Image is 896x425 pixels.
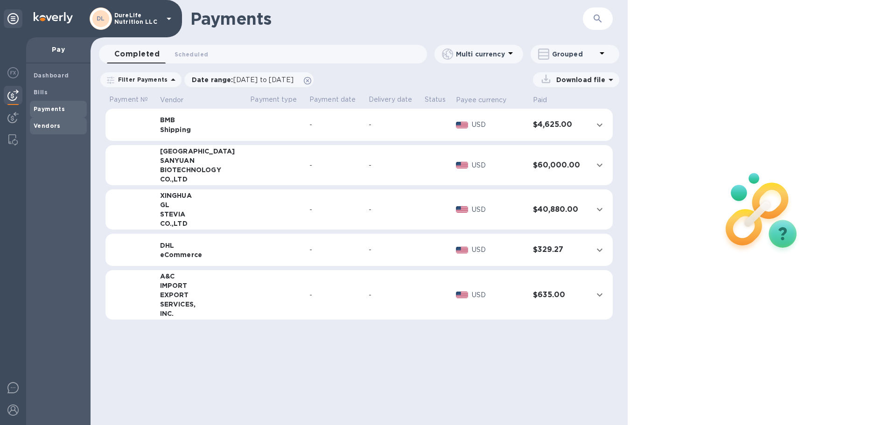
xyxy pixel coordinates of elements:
[533,95,560,105] span: Paid
[34,122,61,129] b: Vendors
[309,245,361,255] div: -
[160,146,243,156] div: [GEOGRAPHIC_DATA]
[456,247,469,253] img: USD
[160,219,243,228] div: CO.,LTD
[34,45,83,54] p: Pay
[160,290,243,300] div: EXPORT
[160,209,243,219] div: STEVIA
[472,160,525,170] p: USD
[369,95,417,105] p: Delivery date
[456,95,519,105] span: Payee currency
[533,161,585,170] h3: $60,000.00
[456,122,469,128] img: USD
[160,300,243,309] div: SERVICES,
[160,95,196,105] span: Vendor
[472,290,525,300] p: USD
[160,191,243,200] div: XINGHUA
[593,158,607,172] button: expand row
[160,241,243,250] div: DHL
[114,76,168,84] p: Filter Payments
[160,125,243,134] div: Shipping
[533,120,585,129] h3: $4,625.00
[34,12,73,23] img: Logo
[309,95,361,105] p: Payment date
[456,206,469,213] img: USD
[533,95,547,105] p: Paid
[160,156,243,165] div: SANYUAN
[309,290,361,300] div: -
[160,281,243,290] div: IMPORT
[34,72,69,79] b: Dashboard
[593,243,607,257] button: expand row
[533,205,585,214] h3: $40,880.00
[114,48,160,61] span: Completed
[160,115,243,125] div: BMB
[533,245,585,254] h3: $329.27
[160,165,243,174] div: BIOTECHNOLOGY
[309,120,361,130] div: -
[456,49,505,59] p: Multi currency
[160,309,243,318] div: INC.
[184,72,314,87] div: Date range:[DATE] to [DATE]
[425,95,448,105] p: Status
[593,202,607,216] button: expand row
[456,95,507,105] p: Payee currency
[160,95,184,105] p: Vendor
[369,245,417,255] div: -
[160,250,243,259] div: eCommerce
[233,76,294,84] span: [DATE] to [DATE]
[309,160,361,170] div: -
[472,120,525,130] p: USD
[4,9,22,28] div: Unpin categories
[192,75,298,84] p: Date range :
[472,205,525,215] p: USD
[456,292,469,298] img: USD
[369,290,417,300] div: -
[369,120,417,130] div: -
[109,95,153,105] p: Payment №
[160,200,243,209] div: GL
[472,245,525,255] p: USD
[34,105,65,112] b: Payments
[552,49,596,59] p: Grouped
[114,12,161,25] p: DureLife Nutrition LLC
[553,75,605,84] p: Download file
[456,162,469,168] img: USD
[309,205,361,215] div: -
[369,160,417,170] div: -
[160,174,243,184] div: CO.,LTD
[190,9,528,28] h1: Payments
[160,272,243,281] div: A&C
[593,118,607,132] button: expand row
[250,95,302,105] p: Payment type
[593,288,607,302] button: expand row
[533,291,585,300] h3: $635.00
[97,15,105,22] b: DL
[34,89,48,96] b: Bills
[175,49,208,59] span: Scheduled
[7,67,19,78] img: Foreign exchange
[369,205,417,215] div: -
